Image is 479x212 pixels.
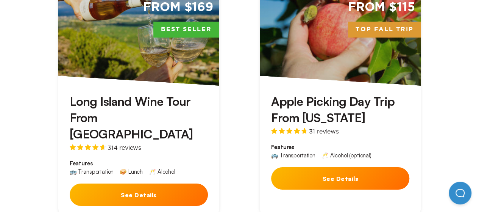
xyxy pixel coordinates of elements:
button: See Details [271,167,409,190]
h3: Apple Picking Day Trip From [US_STATE] [271,93,409,126]
button: See Details [70,184,208,206]
span: Top Fall Trip [348,22,421,38]
div: 🥂 Alcohol (optional) [321,152,371,158]
div: 🥂 Alcohol [149,169,175,174]
iframe: Help Scout Beacon - Open [449,182,471,204]
div: 🚌 Transportation [70,169,114,174]
div: 🚌 Transportation [271,152,315,158]
span: 31 reviews [309,128,339,134]
span: Features [70,160,208,167]
div: 🥪 Lunch [120,169,143,174]
h3: Long Island Wine Tour From [GEOGRAPHIC_DATA] [70,93,208,143]
span: Best Seller [153,22,219,38]
span: 314 reviews [108,144,141,151]
span: Features [271,143,409,151]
